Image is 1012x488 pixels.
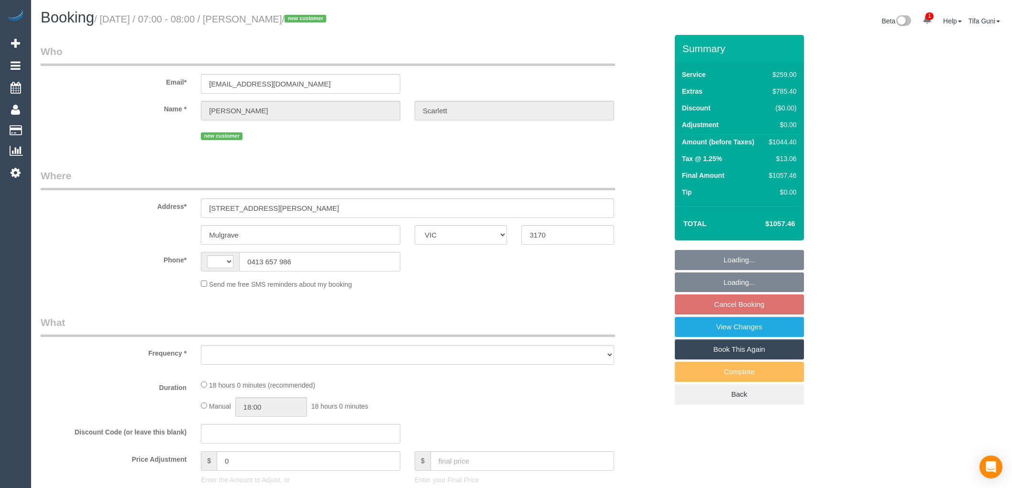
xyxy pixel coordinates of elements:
label: Email* [33,74,194,87]
label: Amount (before Taxes) [682,137,754,147]
div: $0.00 [766,120,796,130]
span: / [282,14,330,24]
input: Email* [201,74,400,94]
div: $785.40 [766,87,796,96]
label: Final Amount [682,171,725,180]
h4: $1057.46 [737,220,795,228]
p: Enter your Final Price [415,475,614,485]
span: new customer [285,15,326,22]
input: Last Name* [415,101,614,120]
small: / [DATE] / 07:00 - 08:00 / [PERSON_NAME] [94,14,329,24]
span: Manual [209,402,231,410]
label: Frequency * [33,345,194,358]
a: 1 [918,10,936,31]
strong: Total [683,219,707,228]
label: Phone* [33,252,194,265]
label: Discount Code (or leave this blank) [33,424,194,437]
span: $ [415,451,430,471]
label: Price Adjustment [33,451,194,464]
span: Send me free SMS reminders about my booking [209,281,352,288]
legend: What [41,315,615,337]
label: Service [682,70,706,79]
input: Phone* [239,252,400,271]
input: final price [430,451,614,471]
a: Tifa Guni [968,17,1000,25]
span: 1 [925,12,934,20]
div: $13.06 [766,154,796,163]
a: Beta [881,17,911,25]
legend: Who [41,44,615,66]
div: Open Intercom Messenger [979,455,1002,478]
a: View Changes [675,317,804,337]
label: Duration [33,380,194,392]
input: First Name* [201,101,400,120]
div: ($0.00) [766,103,796,113]
div: $1057.46 [766,171,796,180]
a: Help [943,17,962,25]
p: Enter the Amount to Adjust, or [201,475,400,485]
label: Tip [682,187,692,197]
label: Tax @ 1.25% [682,154,722,163]
label: Adjustment [682,120,719,130]
input: Suburb* [201,225,400,245]
div: $0.00 [766,187,796,197]
label: Discount [682,103,711,113]
div: $259.00 [766,70,796,79]
label: Address* [33,198,194,211]
span: 18 hours 0 minutes (recommended) [209,381,315,389]
span: Booking [41,9,94,26]
legend: Where [41,169,615,190]
img: Automaid Logo [6,10,25,23]
label: Name * [33,101,194,114]
img: New interface [895,15,911,28]
input: Post Code* [521,225,614,245]
span: 18 hours 0 minutes [311,402,368,410]
span: new customer [201,132,242,140]
h3: Summary [682,43,799,54]
div: $1044.40 [766,137,796,147]
a: Back [675,384,804,404]
a: Book This Again [675,339,804,359]
label: Extras [682,87,703,96]
span: $ [201,451,217,471]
